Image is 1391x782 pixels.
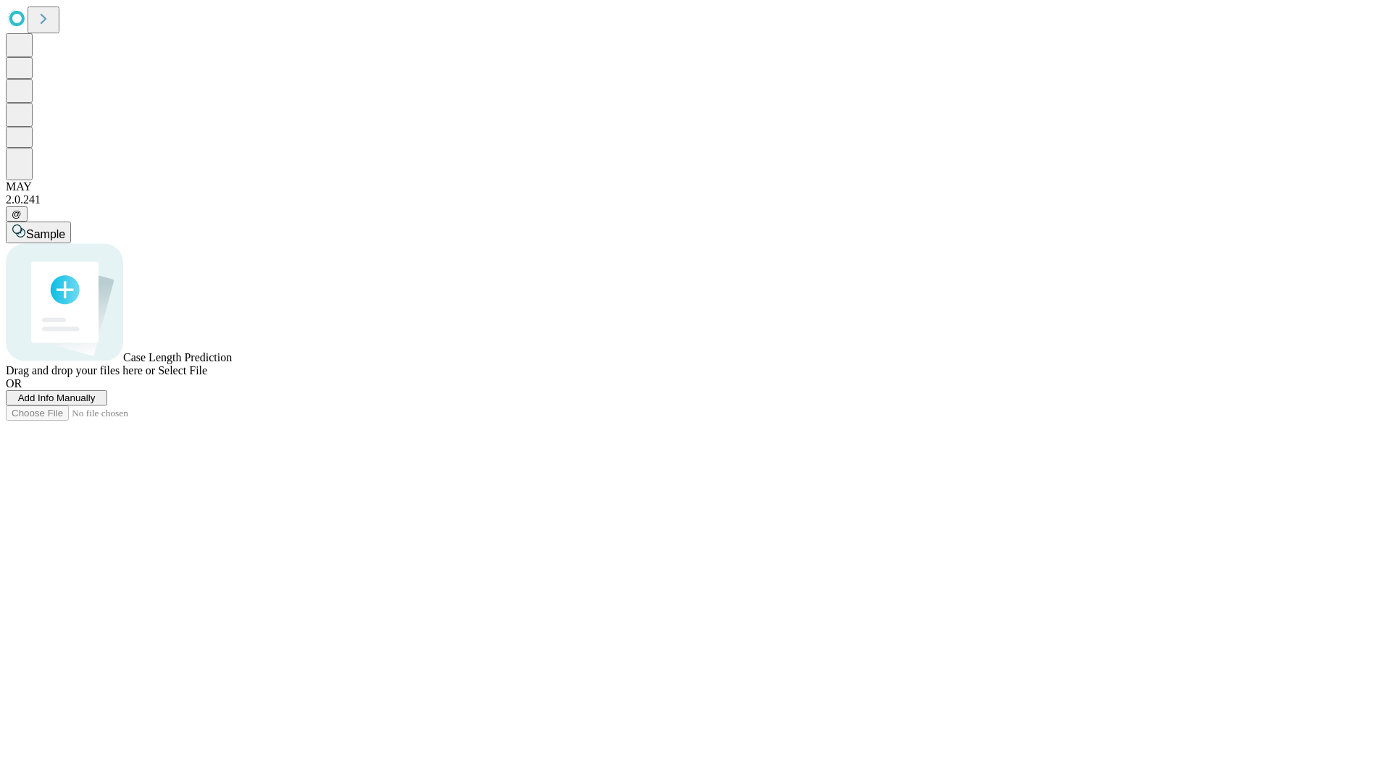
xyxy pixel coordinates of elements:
span: Drag and drop your files here or [6,364,155,377]
span: Sample [26,228,65,240]
button: Add Info Manually [6,390,107,405]
span: OR [6,377,22,390]
div: MAY [6,180,1385,193]
span: Add Info Manually [18,392,96,403]
div: 2.0.241 [6,193,1385,206]
span: Case Length Prediction [123,351,232,363]
button: Sample [6,222,71,243]
span: Select File [158,364,207,377]
span: @ [12,209,22,219]
button: @ [6,206,28,222]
